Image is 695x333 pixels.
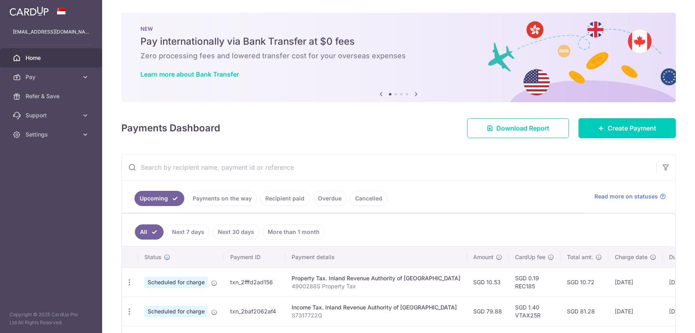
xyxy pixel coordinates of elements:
p: S7317722G [292,311,460,319]
span: Support [26,111,78,119]
td: txn_2baf2062af4 [224,297,285,326]
span: Scheduled for charge [144,277,208,288]
span: Amount [473,253,494,261]
a: Upcoming [134,191,184,206]
span: Create Payment [608,123,656,133]
a: All [135,224,164,240]
span: Total amt. [567,253,593,261]
span: Refer & Save [26,92,78,100]
p: [EMAIL_ADDRESS][DOMAIN_NAME] [13,28,89,36]
td: SGD 10.53 [467,268,509,297]
span: Scheduled for charge [144,306,208,317]
span: Home [26,54,78,62]
td: [DATE] [608,268,663,297]
span: CardUp fee [515,253,545,261]
input: Search by recipient name, payment id or reference [122,155,656,180]
span: Download Report [496,123,549,133]
th: Payment ID [224,247,285,268]
td: [DATE] [608,297,663,326]
a: Learn more about Bank Transfer [140,70,239,78]
iframe: Opens a widget where you can find more information [644,309,687,329]
div: Property Tax. Inland Revenue Authority of [GEOGRAPHIC_DATA] [292,274,460,282]
td: SGD 1.40 VTAX25R [509,297,561,326]
th: Payment details [285,247,467,268]
span: Settings [26,131,78,139]
span: Status [144,253,162,261]
td: SGD 79.88 [467,297,509,326]
a: Next 7 days [167,224,209,240]
h5: Pay internationally via Bank Transfer at $0 fees [140,35,657,48]
div: Income Tax. Inland Revenue Authority of [GEOGRAPHIC_DATA] [292,303,460,311]
img: CardUp [10,6,49,16]
h4: Payments Dashboard [121,121,220,135]
span: Read more on statuses [594,192,658,200]
td: txn_2fffd2ad156 [224,268,285,297]
span: Pay [26,73,78,81]
td: SGD 0.19 REC185 [509,268,561,297]
a: Read more on statuses [594,192,666,200]
a: Recipient paid [260,191,310,206]
h6: Zero processing fees and lowered transfer cost for your overseas expenses [140,51,657,61]
a: Download Report [467,118,569,138]
img: Bank transfer banner [121,13,676,102]
a: Payments on the way [188,191,257,206]
span: Due date [669,253,693,261]
span: Charge date [615,253,648,261]
p: NEW [140,26,657,32]
a: Create Payment [579,118,676,138]
td: SGD 81.28 [561,297,608,326]
a: Cancelled [350,191,387,206]
a: Next 30 days [213,224,259,240]
td: SGD 10.72 [561,268,608,297]
p: 4900288S Property Tax [292,282,460,290]
a: Overdue [313,191,347,206]
a: More than 1 month [263,224,325,240]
